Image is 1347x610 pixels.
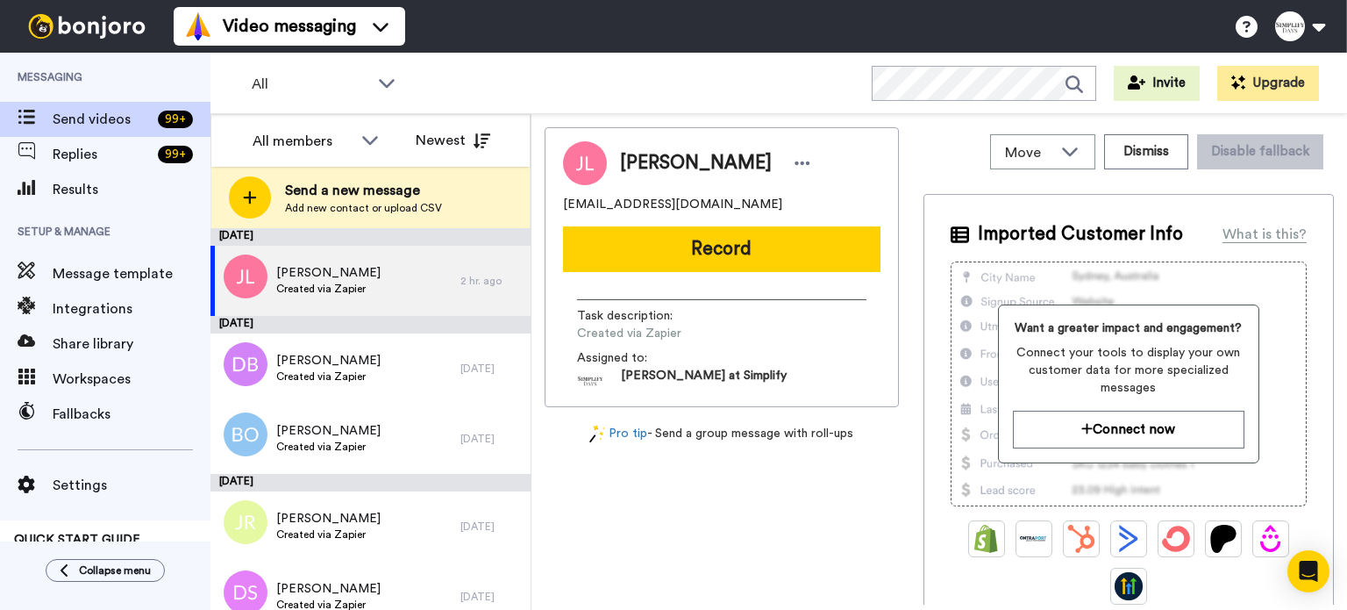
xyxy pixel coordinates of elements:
[973,525,1001,553] img: Shopify
[1067,525,1095,553] img: Hubspot
[1217,66,1319,101] button: Upgrade
[1005,142,1052,163] span: Move
[276,440,381,454] span: Created via Zapier
[460,432,522,446] div: [DATE]
[1013,319,1244,337] span: Want a greater impact and engagement?
[79,563,151,578] span: Collapse menu
[621,367,787,393] span: [PERSON_NAME] at Simplify
[276,510,381,527] span: [PERSON_NAME]
[224,255,267,298] img: jl.png
[1114,66,1200,101] button: Invite
[620,150,772,176] span: [PERSON_NAME]
[1115,572,1143,600] img: GoHighLevel
[1257,525,1285,553] img: Drip
[589,425,647,443] a: Pro tip
[158,146,193,163] div: 99 +
[252,74,369,95] span: All
[276,352,381,370] span: [PERSON_NAME]
[1013,411,1244,449] button: Connect now
[223,14,356,39] span: Video messaging
[285,201,442,215] span: Add new contact or upload CSV
[210,474,531,492] div: [DATE]
[460,590,522,604] div: [DATE]
[577,349,700,367] span: Assigned to:
[1162,525,1190,553] img: ConvertKit
[545,425,899,443] div: - Send a group message with roll-ups
[403,123,503,158] button: Newest
[53,144,151,165] span: Replies
[21,14,153,39] img: bj-logo-header-white.svg
[184,12,212,40] img: vm-color.svg
[460,274,522,288] div: 2 hr. ago
[1222,224,1307,245] div: What is this?
[1104,134,1188,169] button: Dismiss
[460,362,522,376] div: [DATE]
[14,534,140,546] span: QUICK START GUIDE
[276,580,381,598] span: [PERSON_NAME]
[53,109,151,130] span: Send videos
[276,264,381,282] span: [PERSON_NAME]
[276,527,381,542] span: Created via Zapier
[158,111,193,128] div: 99 +
[577,325,744,342] span: Created via Zapier
[1209,525,1237,553] img: Patreon
[285,180,442,201] span: Send a new message
[1020,525,1048,553] img: Ontraport
[1197,134,1323,169] button: Disable fallback
[53,179,210,200] span: Results
[563,226,880,272] button: Record
[460,520,522,534] div: [DATE]
[53,263,210,284] span: Message template
[577,367,603,393] img: d68a98d3-f47b-4afc-a0d4-3a8438d4301f-1535983152.jpg
[224,342,267,386] img: db.png
[563,196,782,213] span: [EMAIL_ADDRESS][DOMAIN_NAME]
[53,369,210,390] span: Workspaces
[563,141,607,185] img: Image of Jane Landon
[1013,344,1244,397] span: Connect your tools to display your own customer data for more specialized messages
[210,228,531,246] div: [DATE]
[589,425,605,443] img: magic-wand.svg
[53,298,210,319] span: Integrations
[577,307,700,325] span: Task description :
[46,559,165,582] button: Collapse menu
[224,413,267,456] img: bo.png
[53,404,210,425] span: Fallbacks
[224,500,267,544] img: jr.png
[276,370,381,384] span: Created via Zapier
[253,131,353,152] div: All members
[53,334,210,355] span: Share library
[276,282,381,296] span: Created via Zapier
[1115,525,1143,553] img: ActiveCampaign
[276,422,381,440] span: [PERSON_NAME]
[1287,550,1329,592] div: Open Intercom Messenger
[210,316,531,334] div: [DATE]
[53,475,210,496] span: Settings
[978,221,1183,248] span: Imported Customer Info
